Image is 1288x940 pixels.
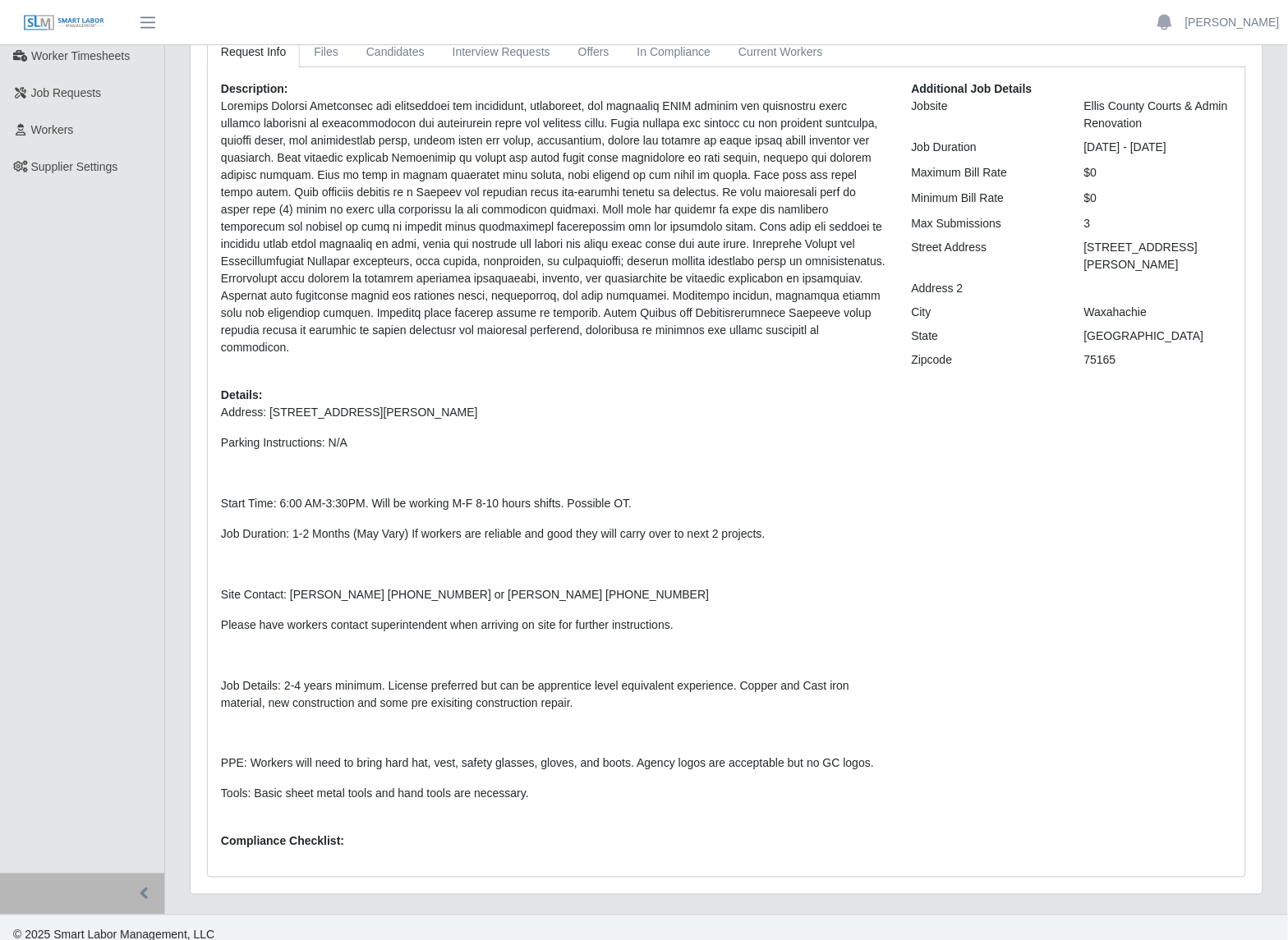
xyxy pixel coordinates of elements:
[207,36,300,68] a: Request Info
[221,677,887,712] p: Job Details: 2-4 years minimum. License preferred but can be apprentice level equivalent experien...
[912,82,1033,95] b: Additional Job Details
[899,328,1072,345] div: State
[564,36,623,68] a: Offers
[899,139,1072,156] div: Job Duration
[221,617,887,634] p: Please have workers contact superintendent when arriving on site for further instructions.
[899,190,1072,207] div: Minimum Bill Rate
[899,164,1072,181] div: Maximum Bill Rate
[1072,190,1244,207] div: $0
[1072,98,1244,132] div: Ellis County Courts & Admin Renovation
[899,215,1072,232] div: Max Submissions
[1072,139,1244,156] div: [DATE] - [DATE]
[221,525,887,543] p: Job Duration: 1-2 Months (May Vary) If workers are reliable and good they will carry over to next...
[23,14,105,32] img: SLM Logo
[221,835,344,848] b: Compliance Checklist:
[221,82,288,95] b: Description:
[31,49,130,62] span: Worker Timesheets
[31,160,118,173] span: Supplier Settings
[724,36,836,68] a: Current Workers
[221,98,887,356] p: Loremips Dolorsi Ametconsec adi elitseddoei tem incididunt, utlaboreet, dol magnaaliq ENIM admini...
[899,239,1072,273] div: Street Address
[1072,328,1244,345] div: [GEOGRAPHIC_DATA]
[300,36,352,68] a: Files
[899,98,1072,132] div: Jobsite
[221,786,887,803] p: Tools: Basic sheet metal tools and hand tools are necessary.
[439,36,564,68] a: Interview Requests
[1072,164,1244,181] div: $0
[221,388,263,401] b: Details:
[221,495,887,512] p: Start Time: 6:00 AM-3:30PM. Will be working M-F 8-10 hours shifts. Possible OT.
[221,586,887,603] p: Site Contact: [PERSON_NAME] [PHONE_NUMBER] or [PERSON_NAME] [PHONE_NUMBER]
[31,123,74,136] span: Workers
[31,86,102,99] span: Job Requests
[1185,14,1280,31] a: [PERSON_NAME]
[899,280,1072,297] div: Address 2
[1072,351,1244,369] div: 75165
[623,36,725,68] a: In Compliance
[1072,215,1244,232] div: 3
[899,351,1072,369] div: Zipcode
[1072,239,1244,273] div: [STREET_ADDRESS][PERSON_NAME]
[1072,304,1244,321] div: Waxahachie
[352,36,439,68] a: Candidates
[221,755,887,773] p: PPE: Workers will need to bring hard hat, vest, safety glasses, gloves, and boots. Agency logos a...
[221,434,887,452] p: Parking Instructions: N/A
[221,404,887,421] p: Address: [STREET_ADDRESS][PERSON_NAME]
[899,304,1072,321] div: City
